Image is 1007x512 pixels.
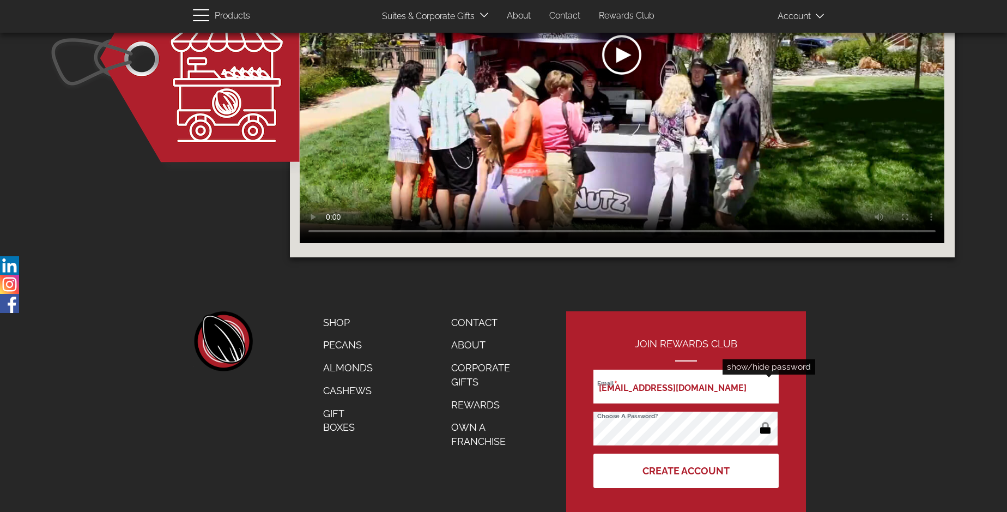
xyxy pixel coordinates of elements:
[315,311,381,334] a: Shop
[591,5,663,27] a: Rewards Club
[443,416,531,453] a: Own a Franchise
[193,311,253,371] a: home
[315,380,381,402] a: Cashews
[443,334,531,357] a: About
[723,359,815,375] div: show/hide password
[443,311,531,334] a: Contact
[374,6,478,27] a: Suites & Corporate Gifts
[541,5,589,27] a: Contact
[215,8,250,24] span: Products
[315,402,381,439] a: Gift Boxes
[443,394,531,417] a: Rewards
[315,357,381,380] a: Almonds
[499,5,539,27] a: About
[315,334,381,357] a: Pecans
[593,454,779,488] button: Create Account
[593,370,779,403] input: Email
[593,339,779,362] h2: Join Rewards Club
[443,357,531,393] a: Corporate Gifts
